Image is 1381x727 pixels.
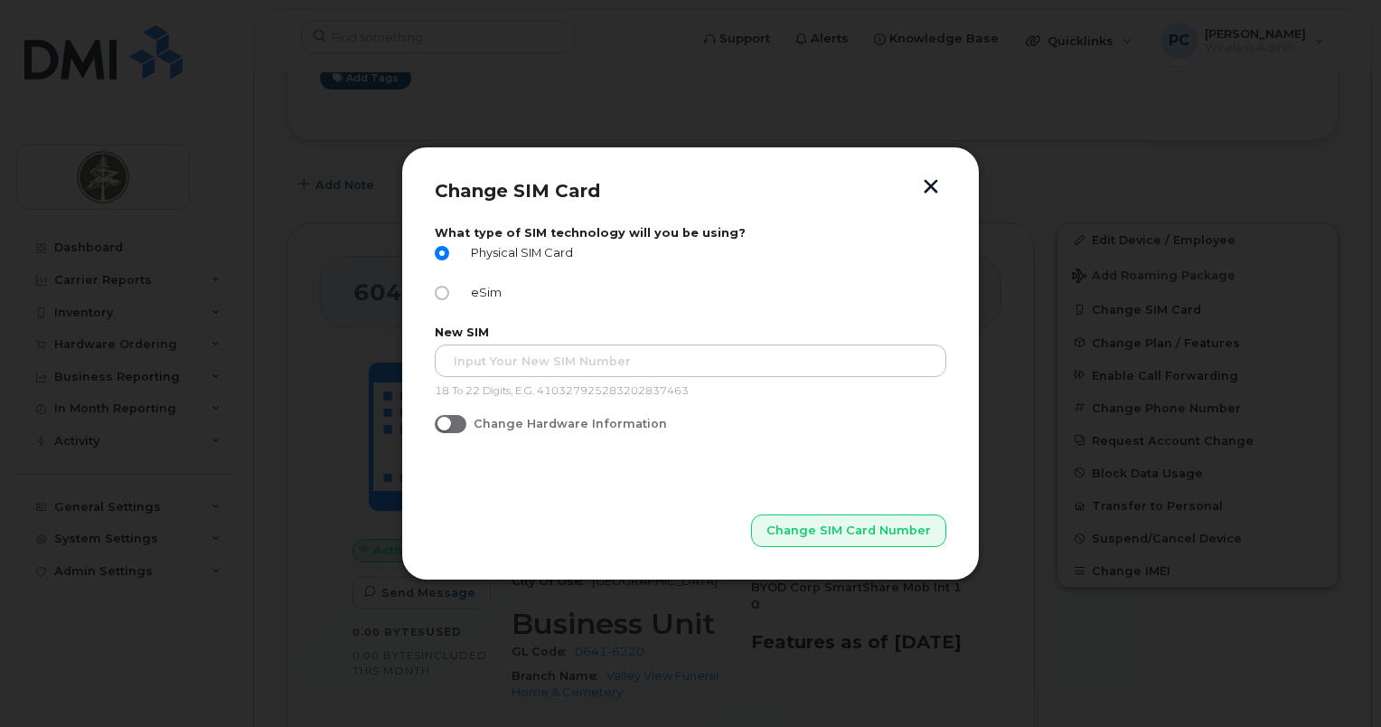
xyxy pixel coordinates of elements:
label: What type of SIM technology will you be using? [435,226,946,240]
input: Input Your New SIM Number [435,345,946,377]
button: Change SIM Card Number [751,515,946,547]
span: Change Hardware Information [474,417,667,430]
label: New SIM [435,326,946,339]
span: eSim [464,286,502,299]
span: Physical SIM Card [464,246,573,260]
span: Change SIM Card [435,180,600,202]
p: 18 To 22 Digits, E.G. 410327925283202837463 [435,384,946,399]
input: Physical SIM Card [435,246,449,260]
span: Change SIM Card Number [766,522,931,539]
input: eSim [435,286,449,300]
input: Change Hardware Information [435,415,449,430]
